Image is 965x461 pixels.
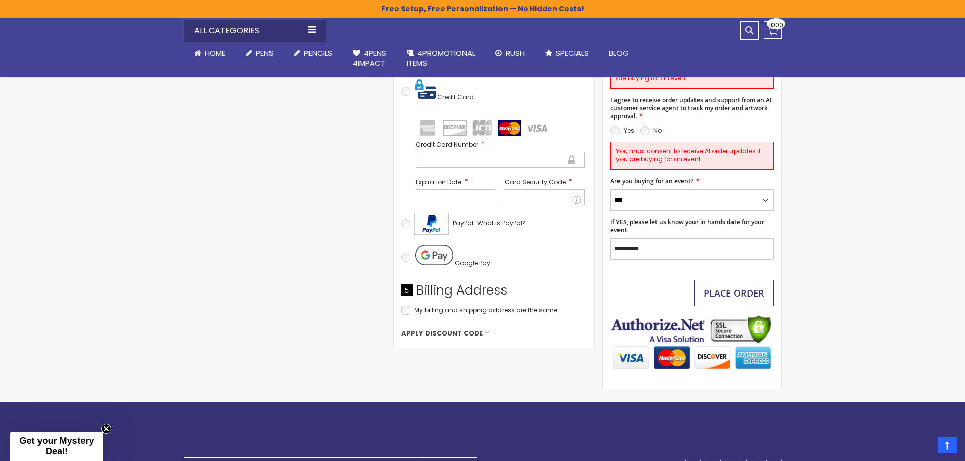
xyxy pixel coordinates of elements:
a: 4PROMOTIONALITEMS [397,42,485,75]
span: What is PayPal? [477,219,526,227]
label: No [653,126,662,135]
span: 4Pens 4impact [353,48,387,68]
span: Credit Card [437,93,474,101]
img: visa [525,120,549,136]
a: What is PayPal? [477,217,526,229]
img: jcb [471,120,494,136]
a: 1000 [764,21,782,39]
span: Specials [556,48,589,58]
div: All Categories [184,20,326,42]
a: Blog [599,42,639,64]
div: Get your Mystery Deal!Close teaser [10,432,103,461]
img: Acceptance Mark [414,213,449,235]
a: Home [184,42,236,64]
img: discover [443,120,467,136]
label: Yes [624,126,634,135]
a: 4Pens4impact [342,42,397,75]
a: Specials [535,42,599,64]
button: Place Order [694,280,774,306]
span: Google Pay [455,259,490,267]
a: Top [938,437,957,453]
button: Close teaser [101,424,111,434]
span: 4PROMOTIONAL ITEMS [407,48,475,68]
span: Apply Discount Code [401,329,483,338]
span: 1000 [769,20,783,30]
span: Are you buying for an event? [610,177,693,185]
div: You must consent to receive AI order updates if you are buying for an event. [610,142,774,169]
span: Pencils [304,48,332,58]
span: My billing and shipping address are the same [414,306,557,314]
div: Billing Address [401,282,587,304]
span: Home [205,48,225,58]
span: Pens [256,48,274,58]
img: Pay with Google Pay [415,245,453,265]
span: PayPal [453,219,473,227]
img: amex [416,120,439,136]
a: Rush [485,42,535,64]
span: Rush [506,48,525,58]
div: Secure transaction [567,154,576,166]
span: I agree to receive order updates and support from an AI customer service agent to track my order ... [610,96,772,120]
label: Credit Card Number [416,140,585,149]
span: Blog [609,48,629,58]
label: Expiration Date [416,177,496,187]
img: mastercard [498,120,521,136]
a: Pens [236,42,284,64]
span: If YES, please let us know your in hands date for your event [610,218,764,234]
span: Get your Mystery Deal! [19,436,94,456]
img: Pay with credit card [415,79,436,99]
label: Card Security Code [505,177,585,187]
a: Pencils [284,42,342,64]
span: Place Order [704,287,764,299]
